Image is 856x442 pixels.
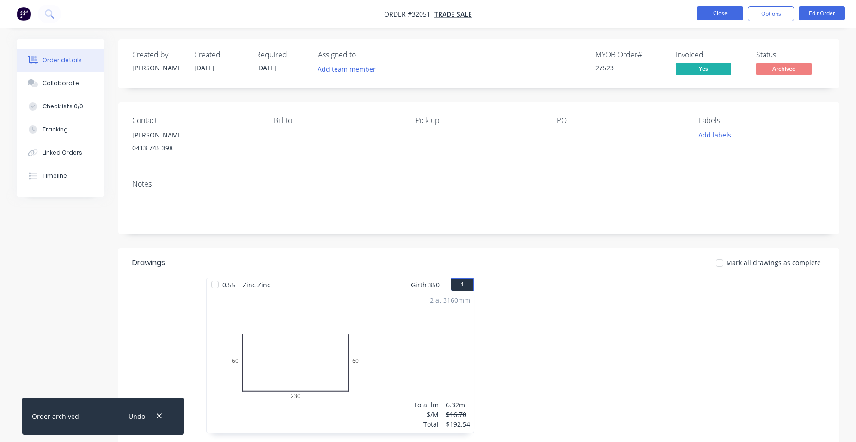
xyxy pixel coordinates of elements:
[43,125,68,134] div: Tracking
[756,50,825,59] div: Status
[123,410,150,423] button: Undo
[676,50,745,59] div: Invoiced
[676,63,731,75] span: Yes
[43,102,83,111] div: Checklists 0/0
[414,419,439,429] div: Total
[132,116,259,125] div: Contact
[313,63,381,75] button: Add team member
[17,118,104,141] button: Tracking
[32,411,79,421] div: Order archived
[414,410,439,419] div: $/M
[318,50,410,59] div: Assigned to
[43,149,82,157] div: Linked Orders
[17,95,104,118] button: Checklists 0/0
[17,72,104,95] button: Collaborate
[194,63,214,72] span: [DATE]
[434,10,472,19] a: TRADE SALE
[239,278,274,292] span: Zinc Zinc
[132,50,183,59] div: Created by
[416,116,542,125] div: Pick up
[595,50,665,59] div: MYOB Order #
[194,50,245,59] div: Created
[256,50,307,59] div: Required
[451,278,474,291] button: 1
[132,129,259,142] div: [PERSON_NAME]
[17,7,31,21] img: Factory
[430,295,470,305] div: 2 at 3160mm
[699,116,825,125] div: Labels
[132,129,259,158] div: [PERSON_NAME]0413 745 398
[446,400,470,410] div: 6.32m
[693,129,736,141] button: Add labels
[207,292,474,433] div: 060230602 at 3160mmTotal lm$/MTotal6.32m$16.70$192.54
[132,63,183,73] div: [PERSON_NAME]
[411,278,440,292] span: Girth 350
[446,419,470,429] div: $192.54
[43,79,79,87] div: Collaborate
[274,116,400,125] div: Bill to
[17,141,104,164] button: Linked Orders
[43,172,67,180] div: Timeline
[384,10,434,19] span: Order #32051 -
[132,257,165,268] div: Drawings
[17,49,104,72] button: Order details
[697,6,743,20] button: Close
[446,410,470,419] div: $16.70
[756,63,812,75] span: Archived
[318,63,381,75] button: Add team member
[748,6,794,21] button: Options
[726,258,821,268] span: Mark all drawings as complete
[799,6,845,20] button: Edit Order
[132,142,259,155] div: 0413 745 398
[219,278,239,292] span: 0.55
[595,63,665,73] div: 27523
[414,400,439,410] div: Total lm
[557,116,684,125] div: PO
[256,63,276,72] span: [DATE]
[132,180,825,188] div: Notes
[43,56,82,64] div: Order details
[17,164,104,187] button: Timeline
